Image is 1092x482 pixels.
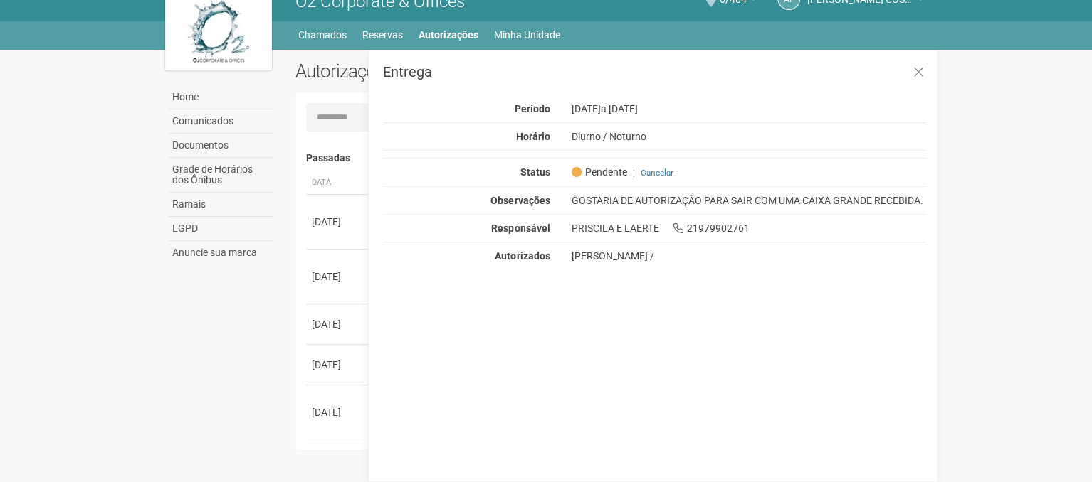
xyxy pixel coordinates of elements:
a: Grade de Horários dos Ônibus [169,158,274,193]
div: Diurno / Noturno [560,130,937,143]
strong: Observações [490,195,550,206]
div: [DATE] [312,358,364,372]
div: [DATE] [312,405,364,419]
th: Data [306,171,370,195]
a: Comunicados [169,109,274,134]
a: Anuncie sua marca [169,241,274,264]
strong: Status [520,166,550,178]
span: | [632,168,634,178]
div: [PERSON_NAME] / [571,250,926,262]
h2: Autorizações [295,60,600,82]
a: Autorizações [419,25,478,45]
div: [DATE] [312,317,364,331]
h4: Passadas [306,153,916,164]
div: [DATE] [560,102,937,115]
a: Minha Unidade [494,25,560,45]
strong: Período [514,103,550,114]
a: Ramais [169,193,274,217]
div: PRISCILA E LAERTE 21979902761 [560,222,937,235]
div: [DATE] [312,215,364,229]
div: [DATE] [312,269,364,284]
strong: Horário [515,131,550,142]
div: GOSTARIA DE AUTORIZAÇÃO PARA SAIR COM UMA CAIXA GRANDE RECEBIDA. [560,194,937,207]
a: Reservas [362,25,403,45]
span: a [DATE] [600,103,637,114]
a: Chamados [298,25,347,45]
strong: Autorizados [495,250,550,262]
span: Pendente [571,166,626,178]
strong: Responsável [491,223,550,234]
h3: Entrega [383,65,926,79]
a: Documentos [169,134,274,158]
a: LGPD [169,217,274,241]
a: Home [169,85,274,109]
a: Cancelar [640,168,673,178]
